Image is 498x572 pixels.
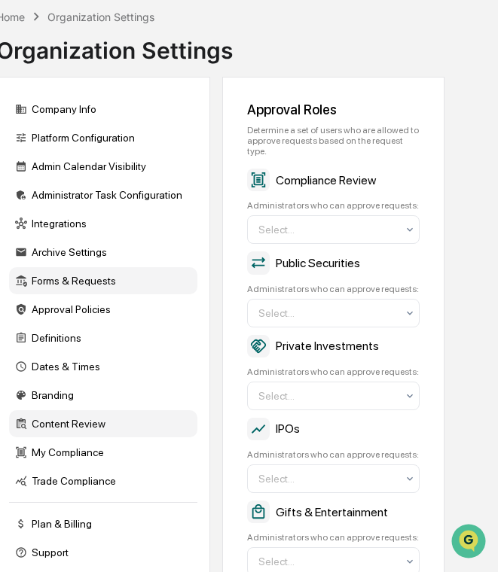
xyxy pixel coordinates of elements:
span: [PERSON_NAME] [47,245,122,257]
div: 🖐️ [15,309,27,321]
div: Compliance Review [247,169,420,191]
a: 🖐️Preclearance [9,302,103,329]
div: Gifts & Entertainment [247,500,420,523]
div: Dates & Times [9,353,197,380]
div: Trade Compliance [9,467,197,494]
div: Plan & Billing [9,510,197,537]
div: Content Review [9,410,197,437]
div: Definitions [9,324,197,351]
span: Attestations [124,308,187,323]
iframe: Open customer support [450,522,490,563]
div: Integrations [9,210,197,237]
img: 1746055101610-c473b297-6a78-478c-a979-82029cc54cd1 [30,205,42,218]
div: Platform Configuration [9,124,197,151]
div: Company Info [9,96,197,123]
span: • [125,205,130,217]
div: Administrators who can approve requests: [247,200,420,211]
img: 8933085812038_c878075ebb4cc5468115_72.jpg [32,115,59,142]
button: Start new chat [256,120,274,138]
span: Data Lookup [30,336,95,351]
div: Approval Roles [247,102,420,117]
div: 🗄️ [109,309,121,321]
div: Past conversations [15,167,101,179]
div: Approval Policies [9,296,197,323]
img: 1746055101610-c473b297-6a78-478c-a979-82029cc54cd1 [15,115,42,142]
div: We're available if you need us! [68,130,207,142]
a: 🔎Data Lookup [9,330,101,357]
span: [DATE] [133,205,164,217]
div: Archive Settings [9,239,197,266]
img: Jack Rasmussen [15,190,39,214]
div: IPOs [247,418,420,440]
div: Support [9,539,197,566]
div: Determine a set of users who are allowed to approve requests based on the request type. [247,125,420,157]
a: Powered byPylon [106,373,182,385]
img: Cece Ferraez [15,231,39,255]
span: Preclearance [30,308,97,323]
div: Private Investments [247,335,420,357]
span: [DATE] [133,245,164,257]
div: Admin Calendar Visibility [9,153,197,180]
button: See all [234,164,274,182]
span: Pylon [150,373,182,385]
div: Branding [9,382,197,409]
div: Public Securities [247,251,420,274]
span: • [125,245,130,257]
div: 🔎 [15,338,27,350]
div: Administrator Task Configuration [9,181,197,208]
div: My Compliance [9,439,197,466]
p: How can we help? [15,32,274,56]
span: [PERSON_NAME] [47,205,122,217]
div: Start new chat [68,115,247,130]
div: Administrators who can approve requests: [247,449,420,460]
div: Administrators who can approve requests: [247,532,420,543]
div: Forms & Requests [9,267,197,294]
a: 🗄️Attestations [103,302,193,329]
div: Administrators who can approve requests: [247,284,420,294]
div: Administrators who can approve requests: [247,367,420,377]
div: Organization Settings [47,11,154,23]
